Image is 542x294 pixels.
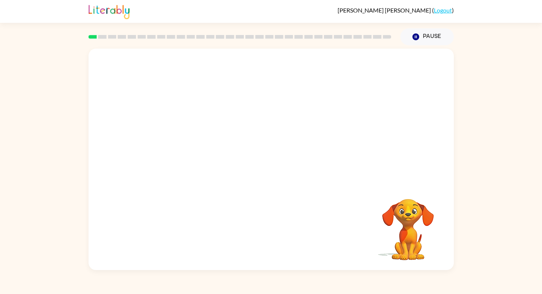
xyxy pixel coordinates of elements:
img: Literably [89,3,130,19]
video: Your browser must support playing .mp4 files to use Literably. Please try using another browser. [371,188,445,261]
button: Pause [400,28,454,45]
div: ( ) [338,7,454,14]
span: [PERSON_NAME] [PERSON_NAME] [338,7,432,14]
a: Logout [434,7,452,14]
